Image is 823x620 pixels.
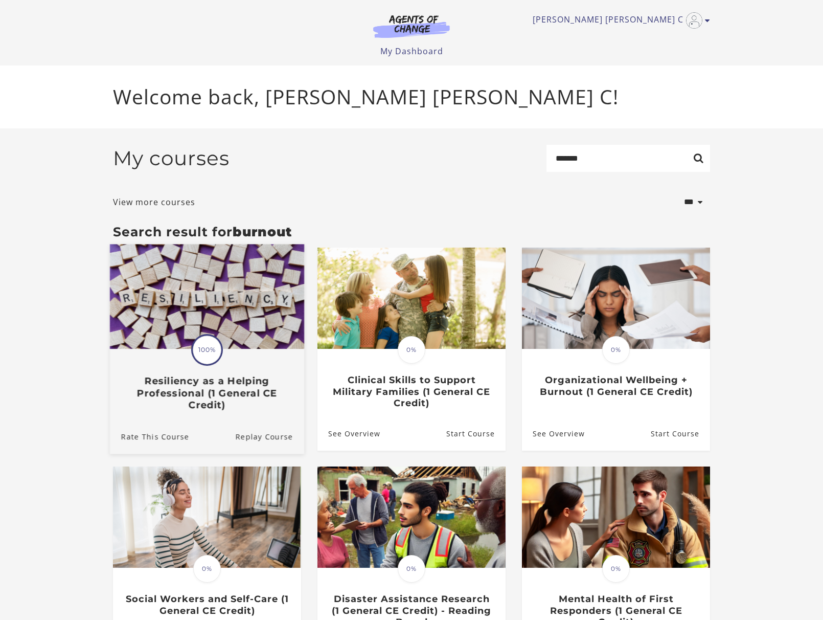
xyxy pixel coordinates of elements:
h3: Resiliency as a Helping Professional (1 General CE Credit) [121,375,293,411]
span: 0% [193,555,221,583]
span: 0% [602,336,630,364]
span: 0% [602,555,630,583]
h3: Social Workers and Self-Care (1 General CE Credit) [124,593,290,616]
h2: My courses [113,146,230,170]
span: 0% [398,555,425,583]
a: Resiliency as a Helping Professional (1 General CE Credit): Rate This Course [110,419,189,453]
strong: burnout [233,224,292,239]
a: Resiliency as a Helping Professional (1 General CE Credit): Resume Course [235,419,304,453]
a: Toggle menu [533,12,705,29]
a: Clinical Skills to Support Military Families (1 General CE Credit): Resume Course [446,417,506,450]
span: 100% [193,336,221,364]
a: My Dashboard [380,46,443,57]
h3: Clinical Skills to Support Military Families (1 General CE Credit) [328,374,494,409]
p: Welcome back, [PERSON_NAME] [PERSON_NAME] C! [113,82,710,112]
h3: Search result for [113,224,710,239]
h3: Organizational Wellbeing + Burnout (1 General CE Credit) [533,374,699,397]
a: View more courses [113,196,195,208]
a: Organizational Wellbeing + Burnout (1 General CE Credit): Resume Course [651,417,710,450]
a: Organizational Wellbeing + Burnout (1 General CE Credit): See Overview [522,417,585,450]
a: Clinical Skills to Support Military Families (1 General CE Credit): See Overview [317,417,380,450]
span: 0% [398,336,425,364]
img: Agents of Change Logo [362,14,461,38]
